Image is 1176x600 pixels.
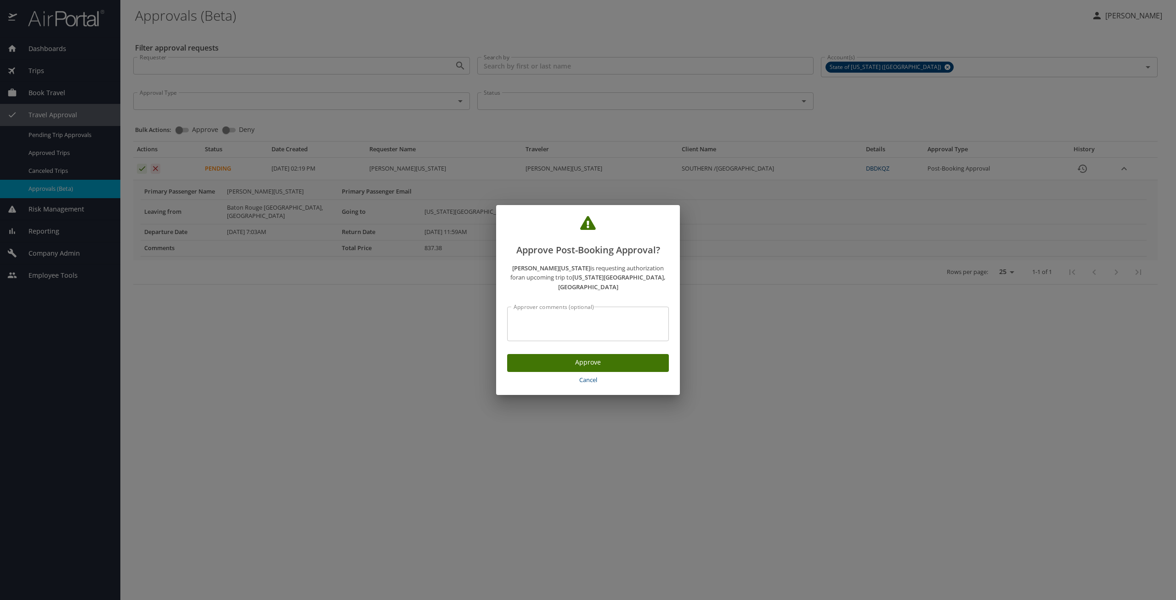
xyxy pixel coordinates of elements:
span: Cancel [511,375,665,385]
span: Approve [514,357,661,368]
h2: Approve Post-Booking Approval? [507,216,669,257]
button: Approve [507,354,669,372]
strong: [PERSON_NAME][US_STATE] [512,264,590,272]
strong: [US_STATE][GEOGRAPHIC_DATA], [GEOGRAPHIC_DATA] [558,273,666,291]
button: Cancel [507,372,669,388]
p: is requesting authorization for an upcoming trip to [507,263,669,292]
